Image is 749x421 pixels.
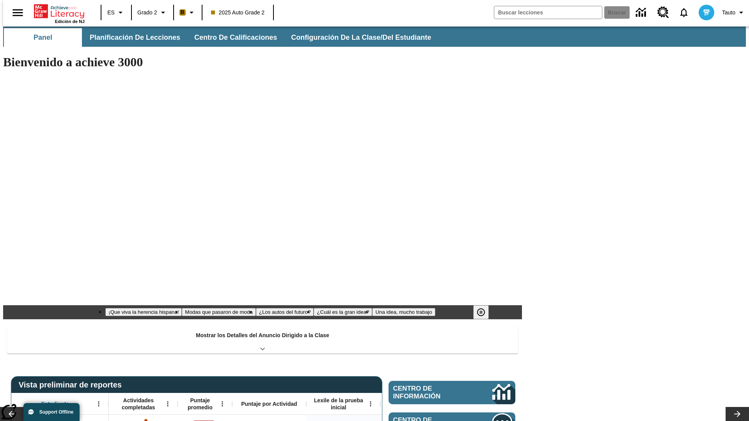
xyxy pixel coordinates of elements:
[310,397,367,411] span: Lexile de la prueba inicial
[134,5,171,19] button: Grado: Grado 2, Elige un grado
[34,4,85,19] a: Portada
[19,380,126,389] span: Vista preliminar de reportes
[694,2,719,23] button: Escoja un nuevo avatar
[196,331,329,340] p: Mostrar los Detalles del Anuncio Dirigido a la Clase
[188,28,283,47] button: Centro de calificaciones
[107,9,115,17] span: ES
[241,400,297,407] span: Puntaje por Actividad
[726,407,749,421] button: Carrusel de lecciones, seguir
[34,3,85,24] div: Portada
[631,2,653,23] a: Centro de información
[83,28,186,47] button: Planificación de lecciones
[182,308,256,316] button: Diapositiva 2 Modas que pasaron de moda
[181,397,219,411] span: Puntaje promedio
[137,9,157,17] span: Grado 2
[55,19,85,24] span: Edición de NJ
[719,5,749,19] button: Perfil/Configuración
[653,2,674,23] a: Centro de recursos, Se abrirá en una pestaña nueva.
[93,398,105,410] button: Abrir menú
[3,6,114,13] body: Máximo 600 caracteres Presiona Escape para desactivar la barra de herramientas Presiona Alt + F10...
[211,9,265,17] span: 2025 Auto Grade 2
[674,2,694,23] a: Notificaciones
[162,398,174,410] button: Abrir menú
[23,403,80,421] button: Support Offline
[105,308,182,316] button: Diapositiva 1 ¡Que viva la herencia hispana!
[722,9,735,17] span: Tauto
[473,305,489,319] button: Pausar
[113,397,164,411] span: Actividades completadas
[372,308,435,316] button: Diapositiva 5 Una idea, mucho trabajo
[176,5,199,19] button: Boost El color de la clase es anaranjado claro. Cambiar el color de la clase.
[3,27,746,47] div: Subbarra de navegación
[6,1,29,24] button: Abrir el menú lateral
[181,7,185,17] span: B
[7,327,518,354] div: Mostrar los Detalles del Anuncio Dirigido a la Clase
[3,55,522,69] h1: Bienvenido a achieve 3000
[39,409,73,415] span: Support Offline
[256,308,314,316] button: Diapositiva 3 ¿Los autos del futuro?
[41,400,69,407] span: Estudiante
[699,5,714,20] img: avatar image
[393,385,466,400] span: Centro de información
[473,305,497,319] div: Pausar
[494,6,602,19] input: Buscar campo
[285,28,437,47] button: Configuración de la clase/del estudiante
[365,398,376,410] button: Abrir menú
[104,5,129,19] button: Lenguaje: ES, Selecciona un idioma
[314,308,372,316] button: Diapositiva 4 ¿Cuál es la gran idea?
[217,398,228,410] button: Abrir menú
[4,28,82,47] button: Panel
[3,28,438,47] div: Subbarra de navegación
[389,381,515,404] a: Centro de información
